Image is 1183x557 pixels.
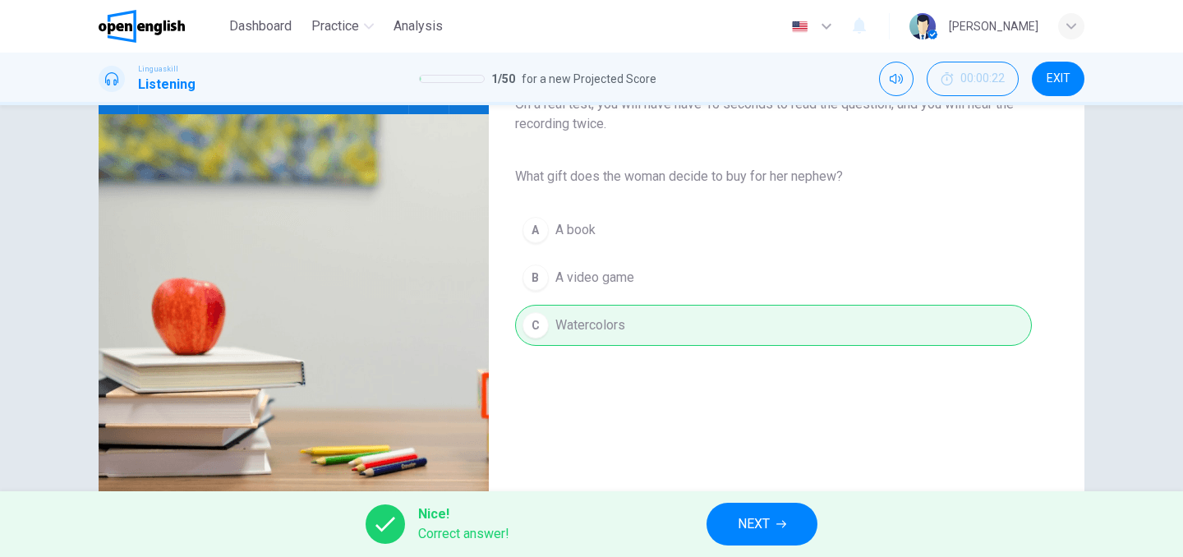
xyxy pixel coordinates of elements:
button: Dashboard [223,12,298,41]
img: Listen to a discussion about a birthday gift. [99,114,489,514]
h1: Listening [138,75,196,94]
button: Analysis [387,12,449,41]
button: 00:00:22 [927,62,1019,96]
span: Nice! [418,504,509,524]
span: 1 / 50 [491,69,515,89]
button: NEXT [707,503,817,545]
span: NEXT [738,513,770,536]
span: Practice [311,16,359,36]
span: On a real test, you will have have 10 seconds to read the question, and you will hear the recordi... [515,94,1032,134]
span: Analysis [394,16,443,36]
button: EXIT [1032,62,1084,96]
span: 00:00:22 [960,72,1005,85]
button: Practice [305,12,380,41]
div: Mute [879,62,914,96]
span: Linguaskill [138,63,178,75]
div: [PERSON_NAME] [949,16,1038,36]
img: OpenEnglish logo [99,10,185,43]
span: Correct answer! [418,524,509,544]
img: Profile picture [909,13,936,39]
span: What gift does the woman decide to buy for her nephew? [515,167,1032,186]
span: Dashboard [229,16,292,36]
a: OpenEnglish logo [99,10,223,43]
span: for a new Projected Score [522,69,656,89]
span: EXIT [1047,72,1070,85]
div: Hide [927,62,1019,96]
img: en [789,21,810,33]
